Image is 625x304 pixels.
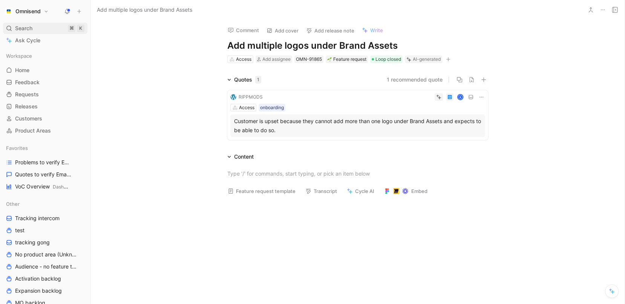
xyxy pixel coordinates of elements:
div: onboarding [260,104,284,111]
button: Feature request template [224,186,299,196]
a: tracking gong [3,237,87,248]
button: Comment [224,25,262,35]
div: AI-generated [413,56,441,63]
a: Tracking intercom [3,213,87,224]
span: Loop closed [375,56,401,63]
button: Transcript [302,186,340,196]
button: 1 recommended quote [387,75,443,84]
h1: Add multiple logos under Brand Assets [227,40,488,52]
a: Product Areas [3,125,87,136]
span: Dashboards [53,184,78,190]
button: Embed [381,186,431,196]
div: Access [236,56,251,63]
span: Releases [15,103,38,110]
a: No product area (Unknowns) [3,249,87,260]
div: Customer is upset because they cannot add more than one logo under Brand Assets and expects to be... [234,117,481,135]
span: Problems to verify Email Builder [15,159,72,166]
div: RIPPMODS [239,93,263,101]
span: Product Areas [15,127,51,134]
div: K [458,95,463,100]
span: Add assignee [262,56,291,62]
button: Write [358,25,386,35]
span: Requests [15,91,39,98]
a: Quotes to verify Email builder [3,169,87,180]
div: Quotes1 [224,75,264,84]
div: ⌘ [68,25,75,32]
a: Customers [3,113,87,124]
span: Feedback [15,79,40,86]
a: Expansion backlog [3,285,87,296]
span: Audience - no feature tag [15,263,77,270]
div: Workspace [3,50,87,62]
a: Home [3,65,87,76]
a: Releases [3,101,87,112]
button: Add release note [303,25,358,36]
span: test [15,227,25,234]
span: No product area (Unknowns) [15,251,78,258]
img: Omnisend [5,8,12,15]
span: Home [15,66,29,74]
span: Search [15,24,32,33]
div: 🌱Feature request [326,56,368,63]
div: Content [224,152,257,161]
div: Search⌘K [3,23,87,34]
div: Content [234,152,254,161]
img: 🌱 [327,57,332,62]
a: Audience - no feature tag [3,261,87,272]
button: Cycle AI [343,186,378,196]
div: Quotes [234,75,261,84]
span: Favorites [6,144,28,152]
button: OmnisendOmnisend [3,6,51,17]
span: Write [370,27,383,34]
span: Expansion backlog [15,287,62,295]
div: Access [239,104,254,111]
div: Loop closed [370,56,403,63]
div: Feature request [327,56,366,63]
div: OMN-91865 [296,56,322,63]
span: Activation backlog [15,275,61,282]
span: Add multiple logos under Brand Assets [97,5,192,14]
div: Favorites [3,142,87,154]
span: VoC Overview [15,183,70,191]
div: Other [3,198,87,210]
a: Requests [3,89,87,100]
span: Workspace [6,52,32,60]
div: 1 [255,76,261,83]
span: tracking gong [15,239,50,246]
span: Customers [15,115,42,122]
a: Activation backlog [3,273,87,284]
h1: Omnisend [15,8,41,15]
button: Add cover [263,25,302,36]
span: Ask Cycle [15,36,40,45]
a: test [3,225,87,236]
img: logo [230,94,236,100]
span: Tracking intercom [15,214,60,222]
a: VoC OverviewDashboards [3,181,87,192]
a: Problems to verify Email Builder [3,157,87,168]
a: Ask Cycle [3,35,87,46]
a: Feedback [3,77,87,88]
span: Other [6,200,20,208]
div: K [77,25,84,32]
span: Quotes to verify Email builder [15,171,72,178]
